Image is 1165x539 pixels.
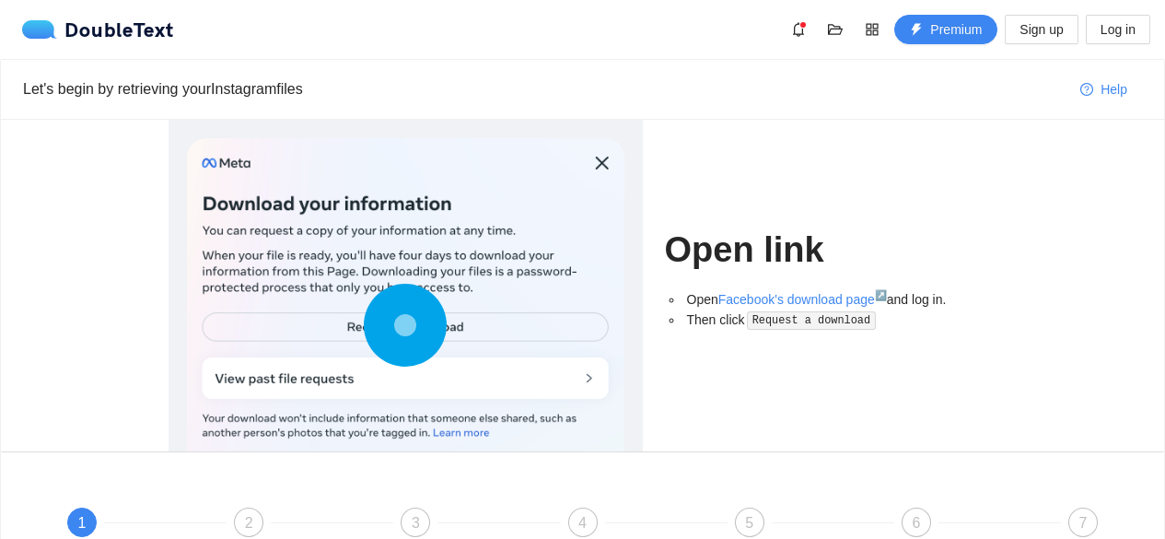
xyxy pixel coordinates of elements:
button: question-circleHelp [1066,75,1142,104]
span: bell [785,22,812,37]
span: Premium [930,19,982,40]
span: 4 [578,515,587,531]
span: thunderbolt [910,23,923,38]
span: 3 [412,515,420,531]
span: 7 [1079,515,1088,531]
span: question-circle [1080,83,1093,98]
code: Request a download [747,311,876,330]
span: appstore [858,22,886,37]
span: Help [1101,79,1127,100]
span: folder-open [821,22,849,37]
span: 5 [745,515,753,531]
button: folder-open [821,15,850,44]
span: 2 [245,515,253,531]
span: 6 [912,515,920,531]
div: Let's begin by retrieving your Instagram files [23,77,1066,100]
a: Facebook's download page↗ [718,292,887,307]
div: DoubleText [22,20,174,39]
button: Log in [1086,15,1150,44]
h1: Open link [665,228,997,272]
sup: ↗ [875,289,887,300]
button: bell [784,15,813,44]
li: Then click [683,310,997,331]
img: logo [22,20,64,39]
li: Open and log in. [683,289,997,310]
button: appstore [857,15,887,44]
button: Sign up [1005,15,1078,44]
a: logoDoubleText [22,20,174,39]
button: thunderboltPremium [894,15,997,44]
span: 1 [78,515,87,531]
span: Sign up [1019,19,1063,40]
span: Log in [1101,19,1136,40]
